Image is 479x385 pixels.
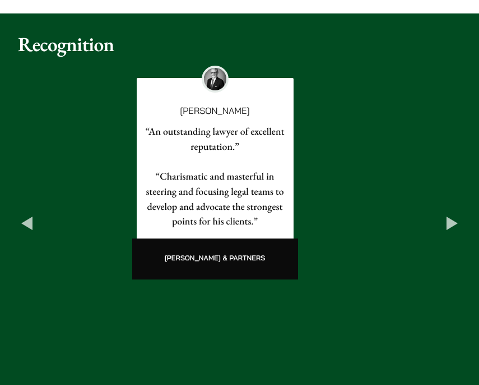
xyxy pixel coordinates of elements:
p: “An outstanding lawyer of excellent reputation.” [145,125,286,154]
button: Next [443,214,461,232]
h2: Recognition [18,33,461,57]
button: Previous [18,214,36,232]
p: [PERSON_NAME] [152,106,277,115]
p: “Charismatic and masterful in steering and focusing legal teams to develop and advocate the stron... [145,169,286,230]
div: [PERSON_NAME] & Partners [137,239,294,279]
